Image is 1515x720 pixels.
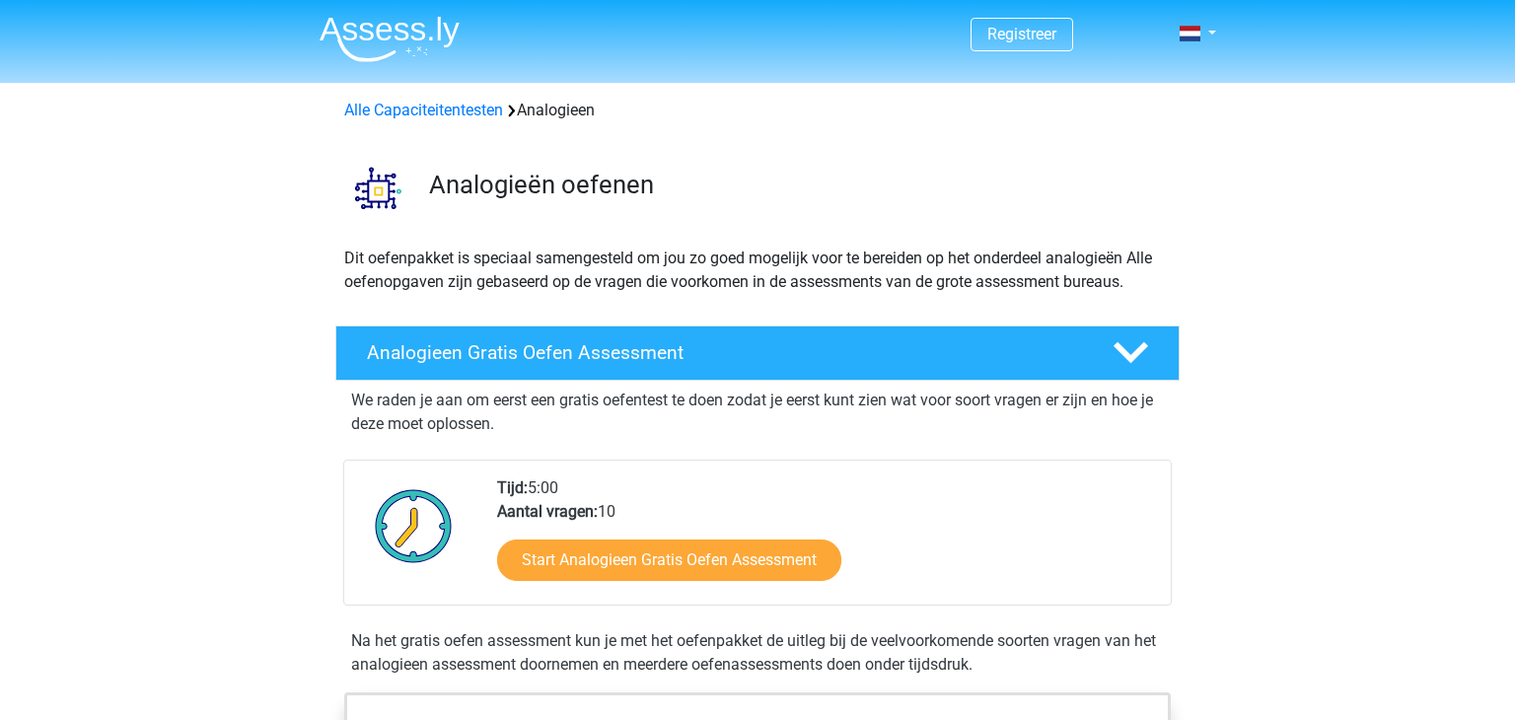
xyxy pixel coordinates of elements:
[364,476,464,575] img: Klok
[336,146,420,230] img: analogieen
[497,540,841,581] a: Start Analogieen Gratis Oefen Assessment
[429,170,1164,200] h3: Analogieën oefenen
[336,99,1179,122] div: Analogieen
[344,247,1171,294] p: Dit oefenpakket is speciaal samengesteld om jou zo goed mogelijk voor te bereiden op het onderdee...
[351,389,1164,436] p: We raden je aan om eerst een gratis oefentest te doen zodat je eerst kunt zien wat voor soort vra...
[320,16,460,62] img: Assessly
[482,476,1170,605] div: 5:00 10
[327,325,1188,381] a: Analogieen Gratis Oefen Assessment
[367,341,1081,364] h4: Analogieen Gratis Oefen Assessment
[497,502,598,521] b: Aantal vragen:
[987,25,1056,43] a: Registreer
[343,629,1172,677] div: Na het gratis oefen assessment kun je met het oefenpakket de uitleg bij de veelvoorkomende soorte...
[344,101,503,119] a: Alle Capaciteitentesten
[497,478,528,497] b: Tijd:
